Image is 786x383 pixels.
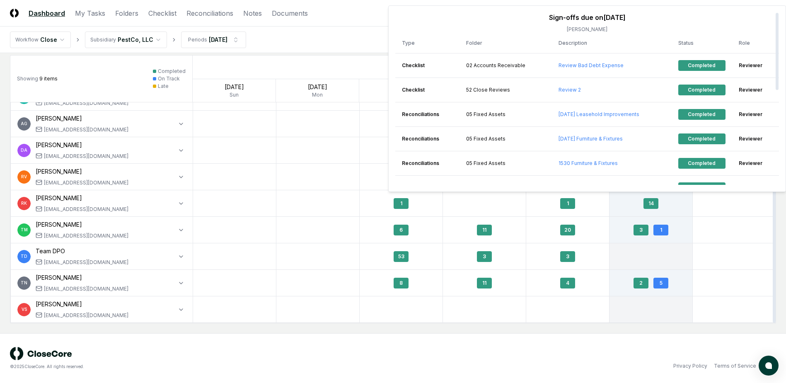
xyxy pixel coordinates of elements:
div: 3 [560,251,575,262]
div: Sun [193,91,276,99]
div: [EMAIL_ADDRESS][DOMAIN_NAME] [44,153,128,160]
a: [DATE] Leasehold Improvements [559,111,639,117]
div: [EMAIL_ADDRESS][DOMAIN_NAME] [44,285,128,293]
span: TM [21,227,28,233]
div: 53 [394,251,409,262]
div: [PERSON_NAME] [36,114,128,123]
div: 3 [477,251,492,262]
a: Privacy Policy [673,362,707,370]
a: Notes [243,8,262,18]
div: Completed [678,158,726,169]
td: 05 Fixed Assets [460,175,552,200]
a: Folders [115,8,138,18]
span: VS [22,306,27,313]
a: Terms of Service [714,362,756,370]
img: Logo [10,9,19,17]
div: 1 [653,225,668,235]
span: RK [21,200,27,206]
div: On Track [158,75,180,82]
button: Periods[DATE] [181,32,246,48]
a: Reconciliations [186,8,233,18]
div: 9 items [17,75,58,82]
div: Mon [276,91,359,99]
div: 14 [643,198,658,209]
div: [PERSON_NAME] [36,194,128,202]
div: 6 [394,225,409,235]
td: 05 Fixed Assets [460,126,552,151]
nav: breadcrumb [10,32,246,48]
td: Reconciliations [395,126,460,151]
td: 05 Fixed Assets [460,151,552,175]
div: © 2025 CloseCore. All rights reserved. [10,364,393,370]
div: 2 [634,278,648,288]
td: 05 Fixed Assets [460,102,552,126]
a: 1530 Furniture & Fixtures [559,160,618,166]
div: 20 [560,225,575,235]
span: TN [21,280,27,286]
span: RV [21,174,27,180]
a: Documents [272,8,308,18]
span: DA [21,147,27,153]
div: Late [158,82,169,90]
a: Dashboard [29,8,65,18]
img: logo [10,347,72,360]
div: [PERSON_NAME] [36,141,128,149]
div: [DATE] [359,82,442,91]
button: atlas-launcher [759,356,779,376]
div: [DATE] [276,82,359,91]
div: [PERSON_NAME] [36,167,128,176]
div: 8 [394,278,409,288]
span: Showing [17,75,38,82]
div: 5 [653,278,668,288]
td: Reconciliations [395,175,460,200]
div: [PERSON_NAME] [36,273,128,282]
div: [EMAIL_ADDRESS][DOMAIN_NAME] [44,232,128,240]
div: [EMAIL_ADDRESS][DOMAIN_NAME] [44,179,128,187]
div: 1 [560,198,575,209]
div: [DATE] [193,82,276,91]
div: [PERSON_NAME] [36,220,128,229]
div: 1 [394,198,409,209]
td: reviewer [732,102,779,126]
a: Checklist [148,8,177,18]
div: Completed [678,109,726,120]
div: [EMAIL_ADDRESS][DOMAIN_NAME] [44,206,128,213]
div: Completed [678,182,726,193]
div: 4 [560,278,575,288]
div: [PERSON_NAME] [36,300,128,308]
a: 1520 Leasehold Improvements [559,184,634,191]
span: AG [21,121,27,127]
a: My Tasks [75,8,105,18]
div: Completed [158,68,186,75]
div: 11 [477,225,492,235]
div: [EMAIL_ADDRESS][DOMAIN_NAME] [44,99,128,107]
div: Workflow [15,36,39,44]
td: reviewer [732,175,779,200]
td: reviewer [732,126,779,151]
div: [DATE] [209,35,227,44]
div: 11 [477,278,492,288]
div: Completed [678,133,726,144]
div: [EMAIL_ADDRESS][DOMAIN_NAME] [44,312,128,319]
div: Periods [188,36,207,44]
a: [DATE] Furniture & Fixtures [559,136,623,142]
td: Reconciliations [395,102,460,126]
span: TD [21,253,27,259]
td: Reconciliations [395,151,460,175]
div: [EMAIL_ADDRESS][DOMAIN_NAME] [44,259,128,266]
div: [EMAIL_ADDRESS][DOMAIN_NAME] [44,126,128,133]
div: Subsidiary [90,36,116,44]
div: Team DPO [36,247,128,255]
div: 3 [634,225,648,235]
td: reviewer [732,151,779,175]
div: Tue [359,91,442,99]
